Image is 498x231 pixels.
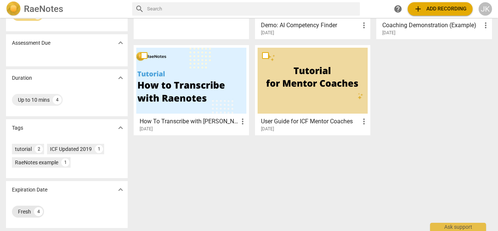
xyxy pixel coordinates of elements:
h3: Coaching Demonstration (Example) [382,21,481,30]
div: ICF Updated 2019 [50,145,92,153]
span: more_vert [360,117,368,126]
span: more_vert [360,21,368,30]
h3: Demo: AI Competency Finder [261,21,360,30]
p: Expiration Date [12,186,47,194]
button: Show more [115,122,126,133]
h3: How To Transcribe with RaeNotes [140,117,238,126]
button: JK [479,2,492,16]
div: 1 [61,158,69,167]
button: Upload [408,2,473,16]
span: more_vert [238,117,247,126]
span: [DATE] [261,30,274,36]
span: [DATE] [140,126,153,132]
a: LogoRaeNotes [6,1,126,16]
input: Search [147,3,357,15]
div: 1 [95,145,103,153]
span: expand_more [116,123,125,132]
span: Add recording [414,4,467,13]
div: 4 [34,207,43,216]
button: Show more [115,184,126,195]
span: [DATE] [382,30,395,36]
p: Assessment Due [12,39,50,47]
h2: RaeNotes [24,4,63,14]
span: expand_more [116,38,125,47]
span: help [393,4,402,13]
h3: User Guide for ICF Mentor Coaches [261,117,360,126]
span: expand_more [116,185,125,194]
button: Show more [115,37,126,48]
p: Duration [12,74,32,82]
span: [DATE] [261,126,274,132]
span: search [135,4,144,13]
div: RaeNotes example [15,159,58,166]
img: Logo [6,1,21,16]
a: Help [391,2,405,16]
span: add [414,4,423,13]
div: 4 [53,95,62,104]
p: Tags [12,124,23,132]
span: more_vert [481,21,490,30]
div: Fresh [18,208,31,215]
a: User Guide for ICF Mentor Coaches[DATE] [258,48,368,132]
div: tutorial [15,145,32,153]
button: Show more [115,72,126,83]
div: Ask support [430,223,486,231]
div: 2 [35,145,43,153]
span: expand_more [116,73,125,82]
div: Up to 10 mins [18,96,50,104]
a: How To Transcribe with [PERSON_NAME][DATE] [136,48,246,132]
